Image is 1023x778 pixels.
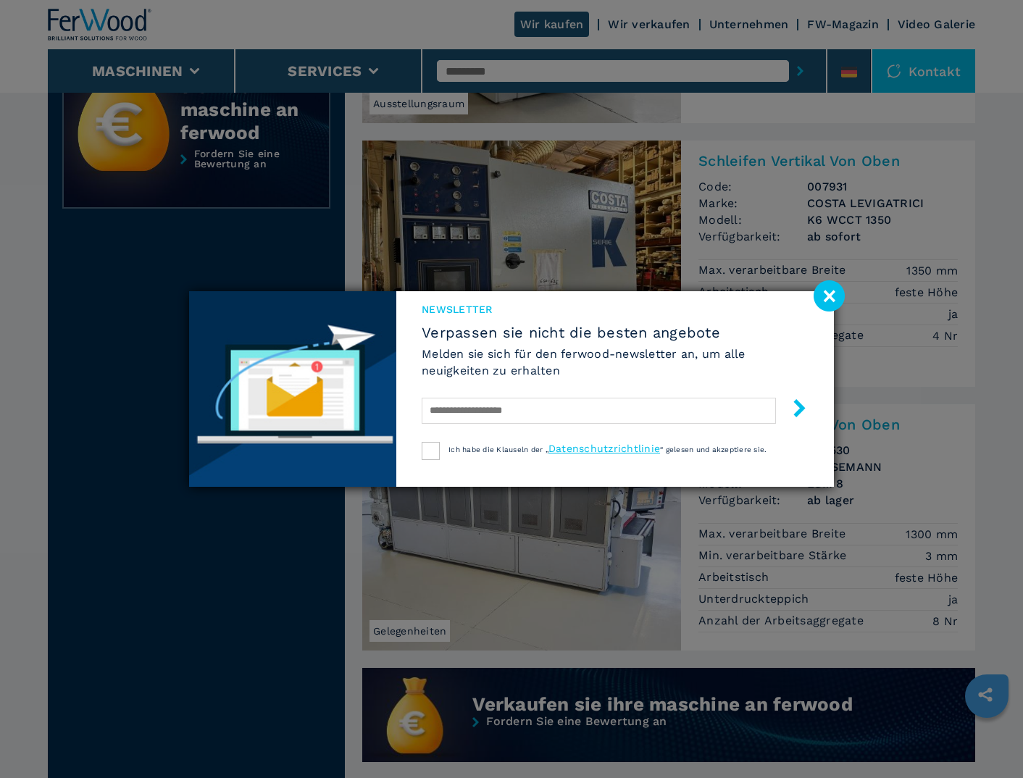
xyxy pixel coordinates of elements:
[660,446,767,453] span: “ gelesen und akzeptiere sie.
[776,393,809,427] button: submit-button
[422,302,809,317] span: Newsletter
[448,446,548,453] span: Ich habe die Klauseln der „
[548,443,660,454] a: Datenschutzrichtlinie
[189,291,396,487] img: Newsletter image
[422,346,809,379] h6: Melden sie sich für den ferwood-newsletter an, um alle neuigkeiten zu erhalten
[422,324,809,341] span: Verpassen sie nicht die besten angebote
